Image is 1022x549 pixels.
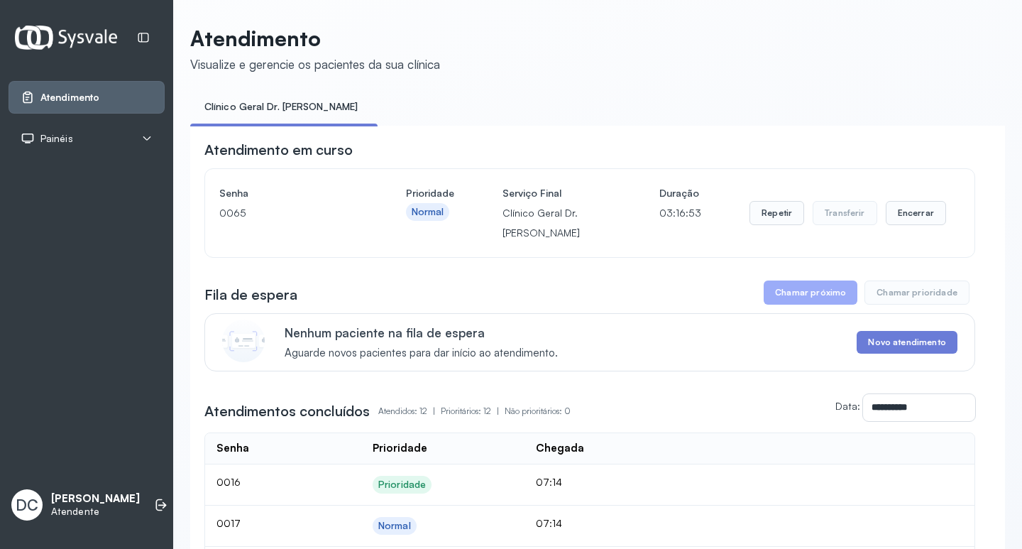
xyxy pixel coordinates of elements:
button: Chamar próximo [764,281,857,305]
img: Imagem de CalloutCard [222,320,265,362]
p: Prioritários: 12 [441,401,505,421]
img: Logotipo do estabelecimento [15,26,117,49]
p: 03:16:53 [659,203,701,223]
p: 0065 [219,203,358,223]
a: Clínico Geral Dr. [PERSON_NAME] [190,95,372,119]
button: Encerrar [886,201,946,225]
h3: Atendimentos concluídos [204,401,370,421]
button: Transferir [813,201,877,225]
div: Senha [216,442,249,455]
div: Visualize e gerencie os pacientes da sua clínica [190,57,440,72]
span: 07:14 [536,517,562,529]
p: Atendente [51,506,140,518]
a: Atendimento [21,90,153,104]
h4: Senha [219,183,358,203]
p: [PERSON_NAME] [51,492,140,506]
div: Prioridade [378,479,426,491]
p: Não prioritários: 0 [505,401,571,421]
p: Nenhum paciente na fila de espera [285,325,558,340]
h4: Serviço Final [502,183,611,203]
span: Painéis [40,133,73,145]
span: 07:14 [536,476,562,488]
p: Atendimento [190,26,440,51]
div: Prioridade [373,442,427,455]
span: Aguarde novos pacientes para dar início ao atendimento. [285,347,558,360]
span: Atendimento [40,92,99,104]
p: Clínico Geral Dr. [PERSON_NAME] [502,203,611,243]
p: Atendidos: 12 [378,401,441,421]
h4: Duração [659,183,701,203]
span: 0016 [216,476,241,488]
h3: Fila de espera [204,285,297,305]
div: Normal [378,520,411,532]
span: 0017 [216,517,241,529]
h4: Prioridade [406,183,454,203]
button: Chamar prioridade [864,281,969,305]
label: Data: [835,400,860,412]
button: Novo atendimento [857,331,957,354]
span: | [497,406,499,416]
button: Repetir [749,201,804,225]
span: | [433,406,435,416]
div: Normal [412,206,444,218]
div: Chegada [536,442,584,455]
h3: Atendimento em curso [204,140,353,160]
